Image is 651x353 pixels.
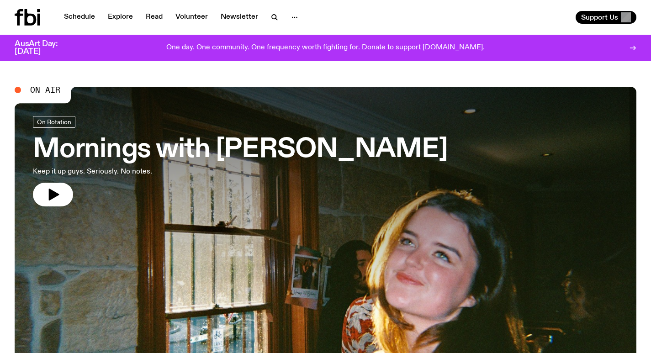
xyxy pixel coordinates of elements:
[33,166,267,177] p: Keep it up guys. Seriously. No notes.
[58,11,101,24] a: Schedule
[170,11,213,24] a: Volunteer
[581,13,618,21] span: Support Us
[30,86,60,94] span: On Air
[33,116,448,206] a: Mornings with [PERSON_NAME]Keep it up guys. Seriously. No notes.
[166,44,485,52] p: One day. One community. One frequency worth fighting for. Donate to support [DOMAIN_NAME].
[33,137,448,163] h3: Mornings with [PERSON_NAME]
[140,11,168,24] a: Read
[576,11,636,24] button: Support Us
[102,11,138,24] a: Explore
[215,11,264,24] a: Newsletter
[37,118,71,125] span: On Rotation
[33,116,75,128] a: On Rotation
[15,40,73,56] h3: AusArt Day: [DATE]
